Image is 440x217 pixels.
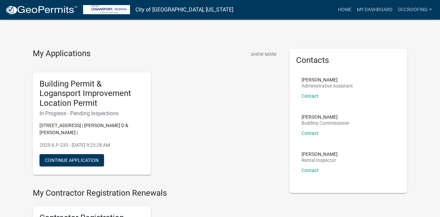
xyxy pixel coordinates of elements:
[40,110,144,117] h6: In Progress - Pending Inspections
[40,142,144,149] p: 2025-ILP-233 - [DATE] 9:23:28 AM
[302,130,318,136] a: Contact
[302,121,350,125] p: Building Commissioner
[302,168,318,173] a: Contact
[302,115,350,119] p: [PERSON_NAME]
[83,5,130,14] img: City of Logansport, Indiana
[335,3,354,16] a: Home
[33,49,90,59] h4: My Applications
[296,55,401,65] h5: Contacts
[354,3,395,16] a: My Dashboard
[40,154,104,166] button: Continue Application
[248,49,279,60] button: Show More
[40,122,144,136] p: [STREET_ADDRESS] | [PERSON_NAME] D & [PERSON_NAME] |
[395,3,435,16] a: occroofing
[40,79,144,108] h5: Building Permit & Logansport Improvement Location Permit
[302,83,353,88] p: Administrative Assistant
[302,77,353,82] p: [PERSON_NAME]
[302,93,318,99] a: Contact
[135,4,233,16] a: City of [GEOGRAPHIC_DATA], [US_STATE]
[33,188,279,198] h4: My Contractor Registration Renewals
[302,158,338,163] p: Rental Inspector
[302,152,338,156] p: [PERSON_NAME]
